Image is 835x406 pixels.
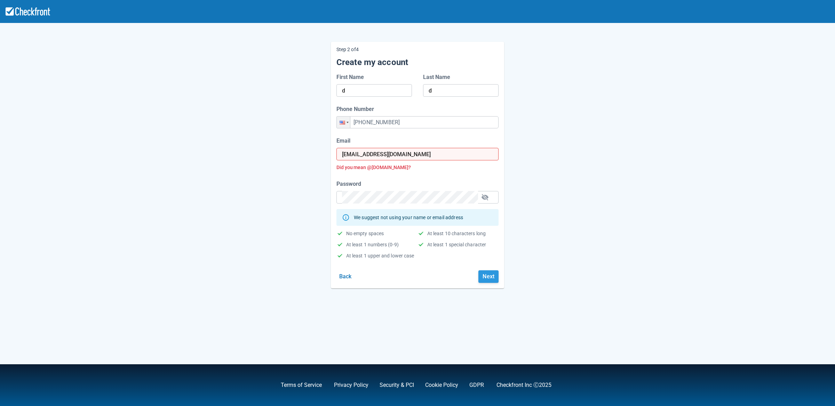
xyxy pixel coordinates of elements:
[735,331,835,406] iframe: Chat Widget
[336,73,367,81] label: First Name
[346,242,399,247] div: At least 1 numbers (0-9)
[425,382,458,388] a: Cookie Policy
[423,73,453,81] label: Last Name
[346,231,384,236] div: No empty spaces
[469,382,484,388] a: GDPR
[336,116,499,128] input: 555-555-1234
[427,242,486,247] div: At least 1 special character
[380,382,414,388] a: Security & PCI
[336,105,377,113] label: Phone Number
[337,117,350,128] div: United States: + 1
[336,180,364,188] label: Password
[334,382,368,388] a: Privacy Policy
[336,47,499,51] p: Step 2 of 4
[354,211,463,224] div: We suggest not using your name or email address
[270,381,323,389] div: ,
[336,163,411,172] button: Did you mean @[DOMAIN_NAME]?
[336,270,355,283] button: Back
[342,148,493,160] input: Enter your business email
[496,382,551,388] a: Checkfront Inc Ⓒ2025
[478,270,499,283] button: Next
[427,231,486,236] div: At least 10 characters long
[346,254,414,258] div: At least 1 upper and lower case
[281,382,322,388] a: Terms of Service
[458,381,485,389] div: .
[336,57,499,67] h5: Create my account
[336,137,353,145] label: Email
[336,273,355,280] a: Back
